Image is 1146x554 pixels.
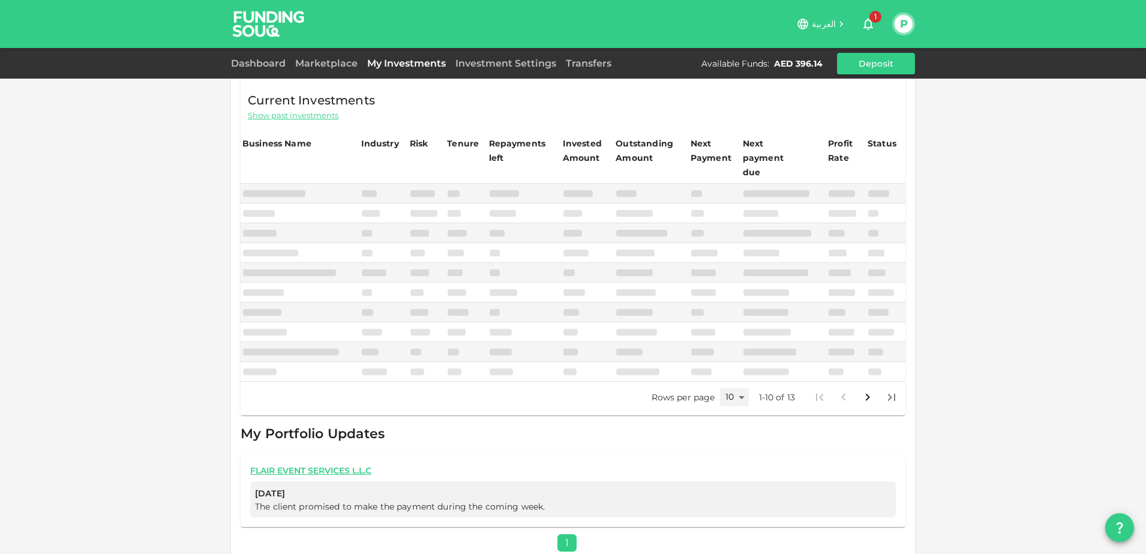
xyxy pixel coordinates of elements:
button: 1 [856,12,880,36]
div: Outstanding Amount [616,136,676,165]
span: 1 [869,11,881,23]
a: Marketplace [290,58,362,69]
a: Transfers [561,58,616,69]
button: Go to next page [856,385,880,409]
a: FLAIR EVENT SERVICES L.L.C [250,465,896,477]
div: Next Payment [691,136,739,165]
div: Available Funds : [701,58,769,70]
a: Dashboard [231,58,290,69]
div: Repayments left [489,136,549,165]
div: Business Name [242,136,311,151]
div: Profit Rate [828,136,864,165]
span: My Portfolio Updates [241,426,385,442]
div: AED 396.14 [774,58,823,70]
div: Status [868,136,898,151]
div: Next payment due [743,136,803,179]
div: 10 [720,388,749,406]
button: Go to last page [880,385,904,409]
div: Risk [410,136,434,151]
a: My Investments [362,58,451,69]
span: Show past investments [248,110,338,121]
span: العربية [812,19,836,29]
span: Current Investments [248,91,375,110]
div: Tenure [447,136,479,151]
a: Investment Settings [451,58,561,69]
div: Industry [361,136,399,151]
span: The client promised to make the payment during the coming week. [255,501,545,512]
button: Deposit [837,53,915,74]
p: Rows per page [652,391,715,403]
button: P [895,15,913,33]
p: 1-10 of 13 [759,391,796,403]
button: question [1105,513,1134,542]
span: [DATE] [255,486,891,501]
div: Invested Amount [563,136,613,165]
